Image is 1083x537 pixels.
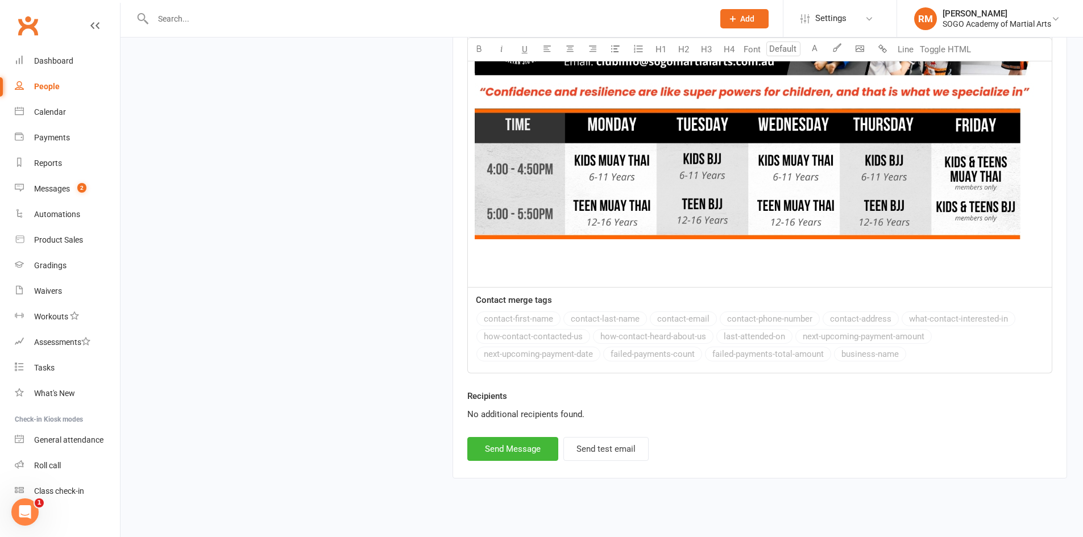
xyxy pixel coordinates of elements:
[815,6,847,31] span: Settings
[467,389,507,403] label: Recipients
[34,363,55,372] div: Tasks
[650,38,673,61] button: H1
[34,461,61,470] div: Roll call
[15,125,120,151] a: Payments
[695,38,718,61] button: H3
[15,253,120,278] a: Gradings
[467,437,558,461] button: Send Message
[15,227,120,253] a: Product Sales
[15,278,120,304] a: Waivers
[718,38,741,61] button: H4
[34,235,83,244] div: Product Sales
[467,407,1052,421] div: No additional recipients found.
[803,38,826,61] button: A
[914,7,937,30] div: RM
[673,38,695,61] button: H2
[35,498,44,507] span: 1
[943,19,1051,29] div: SOGO Academy of Martial Arts
[15,304,120,330] a: Workouts
[741,38,764,61] button: Font
[15,48,120,74] a: Dashboard
[34,389,75,398] div: What's New
[15,355,120,381] a: Tasks
[34,82,60,91] div: People
[15,427,120,453] a: General attendance kiosk mode
[720,9,769,28] button: Add
[15,202,120,227] a: Automations
[476,293,552,307] label: Contact merge tags
[766,41,800,56] input: Default
[15,478,120,504] a: Class kiosk mode
[14,11,42,40] a: Clubworx
[34,286,62,295] div: Waivers
[77,183,86,193] span: 2
[15,381,120,406] a: What's New
[34,184,70,193] div: Messages
[34,312,68,321] div: Workouts
[522,44,528,55] span: U
[15,330,120,355] a: Assessments
[15,99,120,125] a: Calendar
[34,486,84,496] div: Class check-in
[563,437,649,461] button: Send test email
[15,176,120,202] a: Messages 2
[34,210,80,219] div: Automations
[34,107,66,116] div: Calendar
[34,56,73,65] div: Dashboard
[943,9,1051,19] div: [PERSON_NAME]
[34,338,90,347] div: Assessments
[34,133,70,142] div: Payments
[34,435,103,444] div: General attendance
[15,151,120,176] a: Reports
[34,159,62,168] div: Reports
[513,38,536,61] button: U
[894,38,917,61] button: Line
[917,38,974,61] button: Toggle HTML
[150,11,706,27] input: Search...
[740,14,754,23] span: Add
[15,74,120,99] a: People
[15,453,120,478] a: Roll call
[11,498,39,526] iframe: Intercom live chat
[34,261,67,270] div: Gradings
